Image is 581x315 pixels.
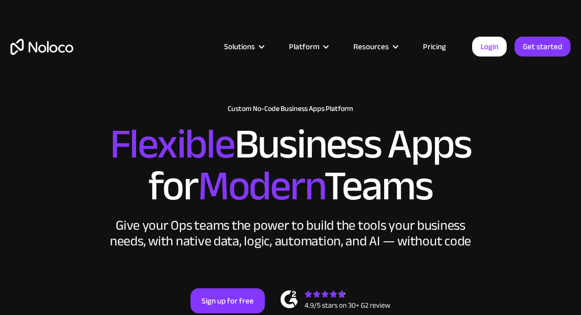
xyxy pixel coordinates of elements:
[410,40,459,53] a: Pricing
[110,105,234,183] span: Flexible
[211,40,276,53] div: Solutions
[353,40,389,53] div: Resources
[10,123,571,207] h2: Business Apps for Teams
[472,37,507,57] a: Login
[224,40,255,53] div: Solutions
[289,40,319,53] div: Platform
[198,147,324,225] span: Modern
[191,288,265,313] a: Sign up for free
[515,37,571,57] a: Get started
[340,40,410,53] div: Resources
[10,105,571,113] h1: Custom No-Code Business Apps Platform
[107,218,474,249] div: Give your Ops teams the power to build the tools your business needs, with native data, logic, au...
[276,40,340,53] div: Platform
[10,39,73,55] a: home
